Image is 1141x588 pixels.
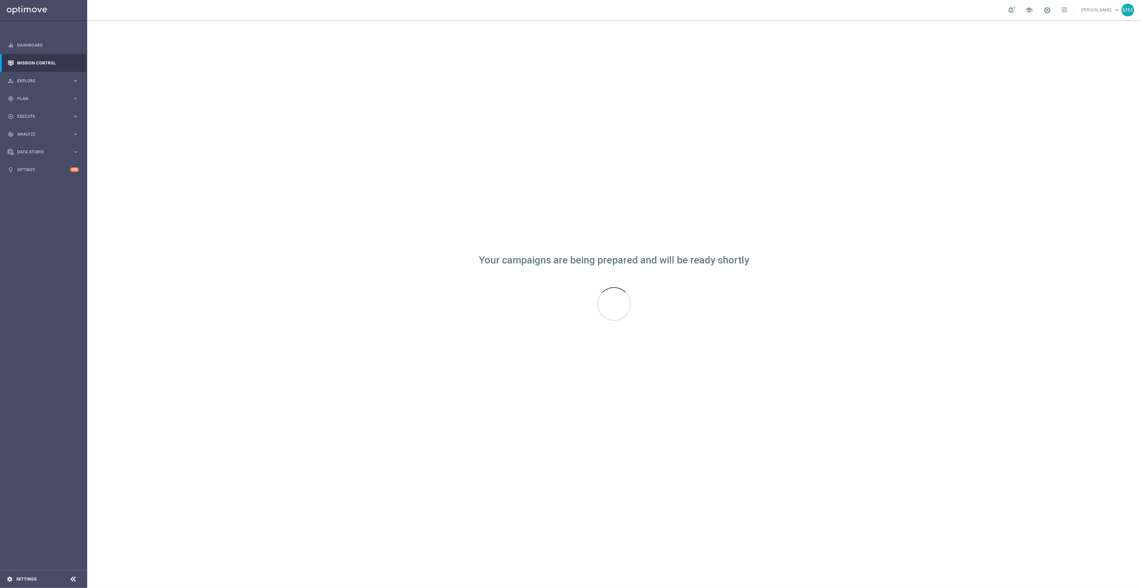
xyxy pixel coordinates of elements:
[72,78,79,84] i: keyboard_arrow_right
[72,131,79,137] i: keyboard_arrow_right
[72,113,79,119] i: keyboard_arrow_right
[17,114,72,118] span: Execute
[8,131,72,137] div: Analyze
[8,131,14,137] i: track_changes
[7,43,79,48] button: equalizer Dashboard
[7,78,79,84] button: person_search Explore keyboard_arrow_right
[7,60,79,66] button: Mission Control
[8,96,72,102] div: Plan
[17,150,72,154] span: Data Studio
[1113,6,1121,14] span: keyboard_arrow_down
[70,167,79,172] div: +10
[17,36,79,54] a: Dashboard
[7,576,13,582] i: settings
[7,132,79,137] button: track_changes Analyze keyboard_arrow_right
[16,577,37,581] a: Settings
[1122,4,1134,16] div: MM
[8,113,72,119] div: Execute
[17,54,79,72] a: Mission Control
[7,96,79,101] button: gps_fixed Plan keyboard_arrow_right
[72,149,79,155] i: keyboard_arrow_right
[479,257,749,263] div: Your campaigns are being prepared and will be ready shortly
[8,167,14,173] i: lightbulb
[7,114,79,119] button: play_circle_outline Execute keyboard_arrow_right
[8,113,14,119] i: play_circle_outline
[7,167,79,173] button: lightbulb Optibot +10
[7,149,79,155] button: Data Studio keyboard_arrow_right
[8,36,79,54] div: Dashboard
[8,54,79,72] div: Mission Control
[17,132,72,136] span: Analyze
[8,42,14,48] i: equalizer
[8,96,14,102] i: gps_fixed
[17,161,70,179] a: Optibot
[1026,6,1033,14] span: school
[1081,5,1122,15] a: [PERSON_NAME]keyboard_arrow_down
[17,79,72,83] span: Explore
[8,149,72,155] div: Data Studio
[8,78,72,84] div: Explore
[72,95,79,102] i: keyboard_arrow_right
[8,78,14,84] i: person_search
[8,161,79,179] div: Optibot
[17,97,72,101] span: Plan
